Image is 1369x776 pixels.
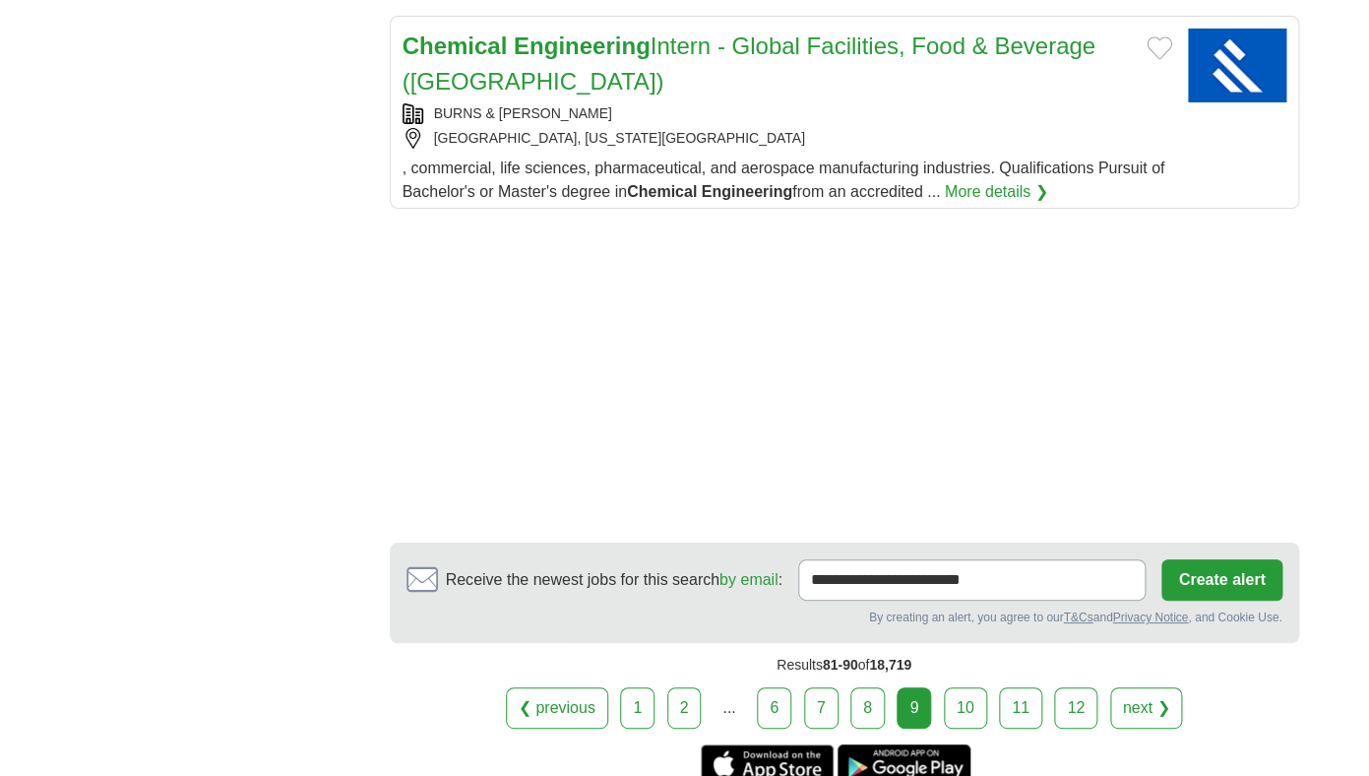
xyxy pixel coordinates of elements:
a: 2 [667,687,702,729]
a: Privacy Notice [1112,611,1188,624]
a: BURNS & [PERSON_NAME] [434,105,612,121]
a: 1 [620,687,654,729]
a: 7 [804,687,839,729]
div: [GEOGRAPHIC_DATA], [US_STATE][GEOGRAPHIC_DATA] [403,128,1172,149]
a: ❮ previous [506,687,608,729]
a: More details ❯ [945,180,1048,204]
span: Receive the newest jobs for this search : [446,568,782,592]
img: Burns & McDonnell logo [1188,29,1286,102]
a: Chemical EngineeringIntern - Global Facilities, Food & Beverage ([GEOGRAPHIC_DATA]) [403,32,1095,95]
strong: Engineering [702,183,792,200]
a: 12 [1054,687,1097,729]
div: By creating an alert, you agree to our and , and Cookie Use. [406,609,1282,626]
a: next ❯ [1110,687,1183,729]
span: 81-90 [823,657,858,673]
a: by email [719,571,778,588]
iframe: Ads by Google [390,225,1299,527]
div: 9 [897,687,931,729]
strong: Chemical [403,32,508,59]
div: Results of [390,643,1299,687]
strong: Engineering [514,32,651,59]
strong: Chemical [627,183,697,200]
a: T&Cs [1063,611,1092,624]
a: 11 [999,687,1042,729]
span: 18,719 [869,657,911,673]
a: 8 [850,687,885,729]
div: ... [710,688,749,728]
button: Add to favorite jobs [1147,36,1172,60]
a: 6 [757,687,791,729]
span: , commercial, life sciences, pharmaceutical, and aerospace manufacturing industries. Qualificatio... [403,160,1165,200]
a: 10 [944,687,987,729]
button: Create alert [1161,559,1281,601]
